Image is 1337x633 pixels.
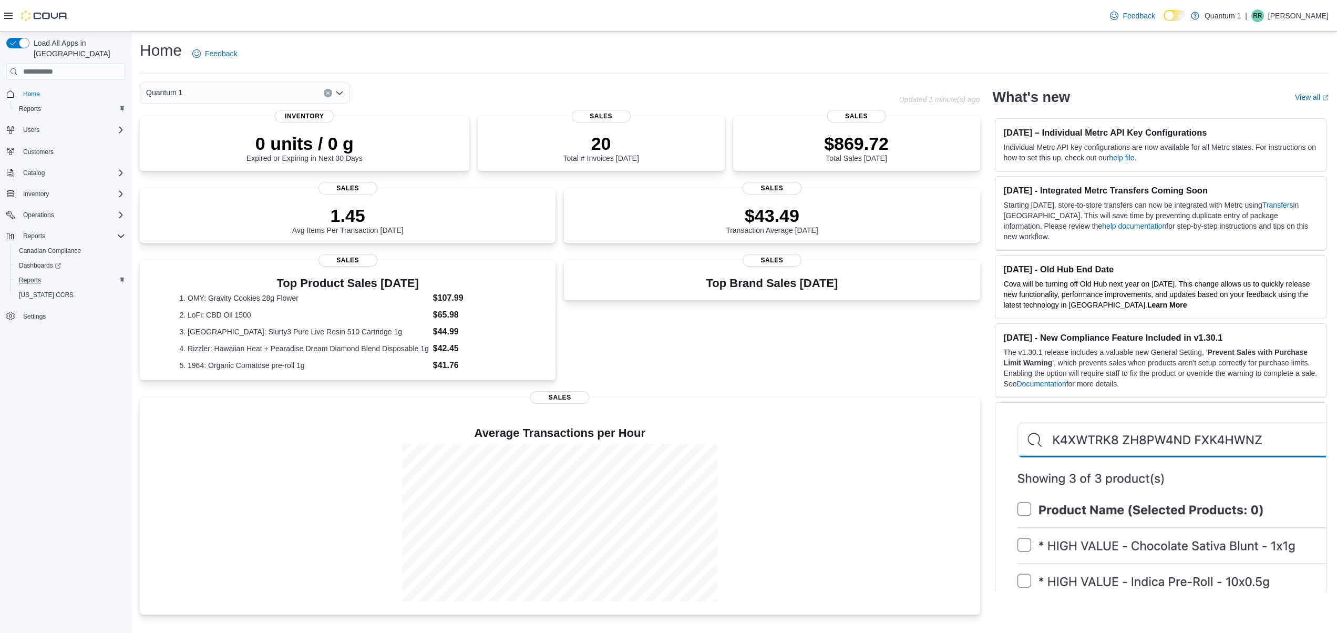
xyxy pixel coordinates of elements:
[179,277,516,290] h3: Top Product Sales [DATE]
[19,87,125,100] span: Home
[1268,9,1329,22] p: [PERSON_NAME]
[433,325,516,338] dd: $44.99
[19,230,125,242] span: Reports
[6,82,125,351] nav: Complex example
[23,190,49,198] span: Inventory
[2,187,129,201] button: Inventory
[563,133,639,154] p: 20
[23,211,54,219] span: Operations
[1262,201,1293,209] a: Transfers
[15,289,78,301] a: [US_STATE] CCRS
[19,188,125,200] span: Inventory
[993,89,1070,106] h2: What's new
[2,86,129,101] button: Home
[1295,93,1329,101] a: View allExternal link
[1123,11,1155,21] span: Feedback
[1106,5,1159,26] a: Feedback
[19,209,125,221] span: Operations
[1004,142,1318,163] p: Individual Metrc API key configurations are now available for all Metrc states. For instructions ...
[1164,10,1186,21] input: Dark Mode
[140,40,182,61] h1: Home
[824,133,889,162] div: Total Sales [DATE]
[433,292,516,304] dd: $107.99
[2,122,129,137] button: Users
[530,391,589,404] span: Sales
[743,182,801,195] span: Sales
[19,230,49,242] button: Reports
[23,169,45,177] span: Catalog
[15,244,125,257] span: Canadian Compliance
[1004,280,1310,309] span: Cova will be turning off Old Hub next year on [DATE]. This change allows us to quickly release ne...
[1147,301,1187,309] a: Learn More
[324,89,332,97] button: Clear input
[1004,264,1318,274] h3: [DATE] - Old Hub End Date
[205,48,237,59] span: Feedback
[23,232,45,240] span: Reports
[1017,380,1066,388] a: Documentation
[433,359,516,372] dd: $41.76
[335,89,344,97] button: Open list of options
[19,247,81,255] span: Canadian Compliance
[19,167,125,179] span: Catalog
[706,277,838,290] h3: Top Brand Sales [DATE]
[188,43,241,64] a: Feedback
[318,182,377,195] span: Sales
[15,103,125,115] span: Reports
[19,291,74,299] span: [US_STATE] CCRS
[827,110,886,122] span: Sales
[19,310,125,323] span: Settings
[21,11,68,21] img: Cova
[19,310,50,323] a: Settings
[563,133,639,162] div: Total # Invoices [DATE]
[1004,185,1318,196] h3: [DATE] - Integrated Metrc Transfers Coming Soon
[11,273,129,288] button: Reports
[743,254,801,267] span: Sales
[146,86,182,99] span: Quantum 1
[1102,222,1166,230] a: help documentation
[11,258,129,273] a: Dashboards
[19,261,61,270] span: Dashboards
[1322,95,1329,101] svg: External link
[11,288,129,302] button: [US_STATE] CCRS
[433,342,516,355] dd: $42.45
[15,274,45,287] a: Reports
[23,90,40,98] span: Home
[15,274,125,287] span: Reports
[179,326,428,337] dt: 3. [GEOGRAPHIC_DATA]: Slurty3 Pure Live Resin 510 Cartridge 1g
[1004,347,1318,389] p: The v1.30.1 release includes a valuable new General Setting, ' ', which prevents sales when produ...
[246,133,363,154] p: 0 units / 0 g
[1004,127,1318,138] h3: [DATE] – Individual Metrc API Key Configurations
[179,343,428,354] dt: 4. Rizzler: Hawaiian Heat + Pearadise Dream Diamond Blend Disposable 1g
[246,133,363,162] div: Expired or Expiring in Next 30 Days
[2,208,129,222] button: Operations
[1245,9,1247,22] p: |
[23,148,54,156] span: Customers
[23,126,39,134] span: Users
[19,167,49,179] button: Catalog
[726,205,818,226] p: $43.49
[19,188,53,200] button: Inventory
[1205,9,1241,22] p: Quantum 1
[1253,9,1262,22] span: RR
[179,310,428,320] dt: 2. LoFi: CBD Oil 1500
[19,146,58,158] a: Customers
[179,293,428,303] dt: 1. OMY: Gravity Cookies 28g Flower
[2,229,129,243] button: Reports
[824,133,889,154] p: $869.72
[15,103,45,115] a: Reports
[292,205,404,226] p: 1.45
[11,243,129,258] button: Canadian Compliance
[318,254,377,267] span: Sales
[572,110,631,122] span: Sales
[2,144,129,159] button: Customers
[275,110,334,122] span: Inventory
[19,124,125,136] span: Users
[292,205,404,234] div: Avg Items Per Transaction [DATE]
[2,166,129,180] button: Catalog
[19,105,41,113] span: Reports
[2,309,129,324] button: Settings
[15,289,125,301] span: Washington CCRS
[1251,9,1264,22] div: Russ Rossi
